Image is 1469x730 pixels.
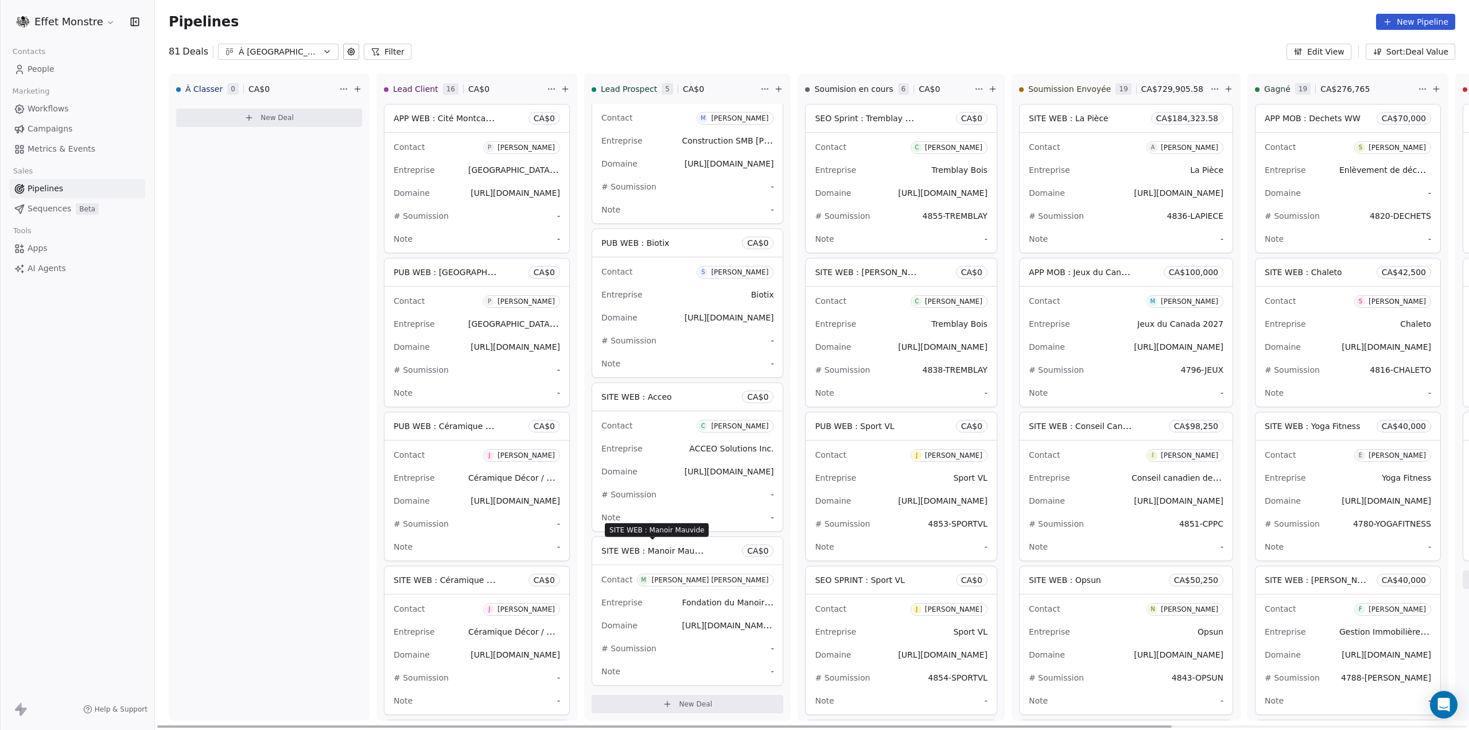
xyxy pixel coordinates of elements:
span: Gagné [1264,83,1291,95]
button: Edit View [1287,44,1351,60]
span: [URL][DOMAIN_NAME] [898,188,988,198]
span: Biotix [751,290,774,299]
span: SEO Sprint : Tremblay Bois [815,113,922,123]
span: Céramique Décor / Ramacieri Soligo / Rubi [468,626,639,637]
span: # Soumission [1029,365,1084,374]
span: Beta [76,203,99,215]
span: Domaine [1029,496,1065,505]
span: # Soumission [601,336,656,345]
div: SITE WEB : Céramique DécorCA$0ContactJ[PERSON_NAME]EntrepriseCéramique Décor / Ramacieri Soligo /... [384,566,570,715]
span: Yoga Fitness [1382,473,1431,482]
span: CA$ 0 [534,266,555,278]
div: [PERSON_NAME] [925,605,982,613]
div: P [488,297,491,306]
span: SITE WEB : Acceo [601,392,672,401]
button: Sort: Deal Value [1366,44,1455,60]
span: Entreprise [815,319,856,329]
span: New Deal [261,113,294,122]
span: - [985,541,988,553]
span: Entreprise [394,319,435,329]
span: Entreprise [815,627,856,636]
span: Entreprise [1265,473,1306,482]
span: Entreprise [394,627,435,636]
span: Tremblay Bois [931,165,988,175]
span: Contact [601,267,632,276]
span: Contact [394,296,425,306]
span: Conseil canadien des marchés publics [1132,472,1285,483]
div: Lead Prospect5CA$0 [592,74,758,104]
span: - [771,512,774,523]
span: # Soumission [394,365,449,374]
span: # Soumission [601,490,656,499]
div: Gagné19CA$276,765 [1255,74,1416,104]
span: Note [394,234,413,244]
span: Entreprise [1029,473,1070,482]
span: Soumission Envoyée [1028,83,1111,95]
span: Contact [1265,450,1296,459]
span: 16 [443,83,458,95]
span: - [771,489,774,500]
span: Fondation du Manoir Mauvide-[PERSON_NAME] [682,597,870,608]
div: SITE WEB : [PERSON_NAME]CA$40,000ContactF[PERSON_NAME]EntrepriseGestion Immobilière [PERSON_NAME]... [1255,566,1441,715]
span: Note [601,513,620,522]
span: - [771,204,774,215]
span: CA$ 50,250 [1174,574,1218,586]
span: Domaine [394,496,430,505]
button: New Deal [176,109,362,127]
div: E [1359,451,1362,460]
span: Contact [1265,604,1296,613]
span: Entreprise [1029,627,1070,636]
span: CA$ 0 [534,420,555,432]
span: APP WEB : Cité Montcalm Gestion Financière [394,113,573,123]
span: Lead Client [393,83,438,95]
span: CA$ 276,765 [1320,83,1370,95]
span: Metrics & Events [28,143,95,155]
span: People [28,63,55,75]
span: - [1221,233,1223,245]
span: Contact [815,604,846,613]
span: 4820-DECHETS [1370,211,1431,221]
span: Note [1029,388,1048,397]
div: J [916,605,918,614]
span: Construction SMB [PERSON_NAME] inc. [682,135,839,146]
span: Domaine [1265,188,1301,198]
div: [PERSON_NAME] [925,298,982,306]
span: - [557,387,560,399]
span: [URL][DOMAIN_NAME] [1342,342,1431,352]
span: CA$ 184,323.58 [1156,113,1218,124]
div: J [488,451,490,460]
span: Contact [601,575,632,584]
div: [PERSON_NAME] [711,422,768,430]
span: CA$ 0 [248,83,270,95]
span: À Classer [185,83,223,95]
div: [PERSON_NAME] [1369,451,1426,459]
span: [URL][DOMAIN_NAME] [685,467,774,476]
span: Entreprise [1265,165,1306,175]
span: PUB WEB : [GEOGRAPHIC_DATA] Gestion Financière [394,266,600,277]
span: 4838-TREMBLAY [923,365,988,374]
div: P [488,143,491,152]
span: ACCEO Solutions Inc. [689,444,774,453]
span: Entreprise [601,444,643,453]
span: - [985,387,988,399]
span: 0 [227,83,239,95]
span: Domaine [601,621,638,630]
span: CA$ 40,000 [1382,574,1426,586]
span: - [771,335,774,346]
span: Sequences [28,203,71,215]
div: [PERSON_NAME] [498,298,555,306]
span: - [557,233,560,245]
span: Sport VL [953,473,987,482]
div: J [916,451,918,460]
a: SequencesBeta [9,199,145,218]
span: Contact [601,421,632,430]
span: Apps [28,242,48,254]
div: SITE WEB : OpsunCA$50,250ContactN[PERSON_NAME]EntrepriseOpsunDomaine[URL][DOMAIN_NAME]# Soumissio... [1019,566,1233,715]
span: Contact [1029,142,1060,152]
span: # Soumission [1265,211,1320,221]
span: Contact [1029,296,1060,306]
div: [PERSON_NAME] [PERSON_NAME] [651,576,768,584]
span: 4816-CHALETO [1370,365,1431,374]
span: Lead Prospect [601,83,657,95]
a: Pipelines [9,179,145,198]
